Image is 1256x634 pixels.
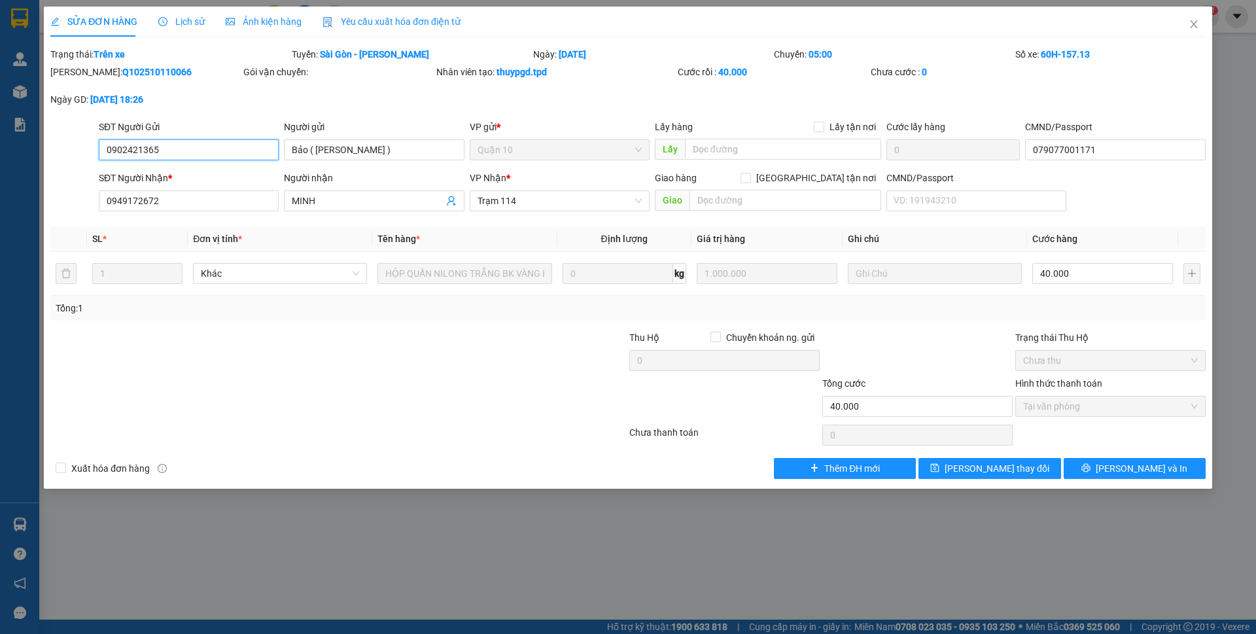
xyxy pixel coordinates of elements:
[377,234,420,244] span: Tên hàng
[320,49,429,60] b: Sài Gòn - [PERSON_NAME]
[1041,49,1090,60] b: 60H-157.13
[158,16,205,27] span: Lịch sử
[50,16,137,27] span: SỬA ĐƠN HÀNG
[1081,463,1090,474] span: printer
[922,67,927,77] b: 0
[323,17,333,27] img: icon
[158,17,167,26] span: clock-circle
[193,234,242,244] span: Đơn vị tính
[497,67,547,77] b: thuypgd.tpd
[446,196,457,206] span: user-add
[90,94,143,105] b: [DATE] 18:26
[655,139,685,160] span: Lấy
[50,65,241,79] div: [PERSON_NAME]:
[49,47,290,62] div: Trạng thái:
[918,458,1060,479] button: save[PERSON_NAME] thay đổi
[1183,263,1200,284] button: plus
[1015,378,1102,389] label: Hình thức thanh toán
[886,139,1020,160] input: Cước lấy hàng
[824,461,880,476] span: Thêm ĐH mới
[721,330,820,345] span: Chuyển khoản ng. gửi
[284,171,464,185] div: Người nhận
[871,65,1061,79] div: Chưa cước :
[773,47,1014,62] div: Chuyến:
[822,378,865,389] span: Tổng cước
[99,120,279,134] div: SĐT Người Gửi
[628,425,821,448] div: Chưa thanh toán
[559,49,586,60] b: [DATE]
[532,47,773,62] div: Ngày:
[158,464,167,473] span: info-circle
[201,264,359,283] span: Khác
[284,120,464,134] div: Người gửi
[226,17,235,26] span: picture
[226,16,302,27] span: Ảnh kiện hàng
[56,301,485,315] div: Tổng: 1
[1015,330,1206,345] div: Trạng thái Thu Hộ
[50,17,60,26] span: edit
[1014,47,1207,62] div: Số xe:
[436,65,675,79] div: Nhân viên tạo:
[718,67,747,77] b: 40.000
[697,234,745,244] span: Giá trị hàng
[655,173,697,183] span: Giao hàng
[848,263,1022,284] input: Ghi Chú
[1064,458,1206,479] button: printer[PERSON_NAME] và In
[930,463,939,474] span: save
[689,190,881,211] input: Dọc đường
[1096,461,1187,476] span: [PERSON_NAME] và In
[945,461,1049,476] span: [PERSON_NAME] thay đổi
[50,92,241,107] div: Ngày GD:
[1032,234,1077,244] span: Cước hàng
[1023,351,1198,370] span: Chưa thu
[1025,120,1205,134] div: CMND/Passport
[843,226,1027,252] th: Ghi chú
[697,263,837,284] input: 0
[1176,7,1212,43] button: Close
[66,461,155,476] span: Xuất hóa đơn hàng
[94,49,125,60] b: Trên xe
[810,463,819,474] span: plus
[1189,19,1199,29] span: close
[290,47,532,62] div: Tuyến:
[323,16,461,27] span: Yêu cầu xuất hóa đơn điện tử
[478,140,642,160] span: Quận 10
[774,458,916,479] button: plusThêm ĐH mới
[243,65,434,79] div: Gói vận chuyển:
[824,120,881,134] span: Lấy tận nơi
[122,67,192,77] b: Q102510110066
[678,65,868,79] div: Cước rồi :
[886,122,945,132] label: Cước lấy hàng
[470,173,506,183] span: VP Nhận
[655,190,689,211] span: Giao
[470,120,650,134] div: VP gửi
[685,139,881,160] input: Dọc đường
[601,234,648,244] span: Định lượng
[478,191,642,211] span: Trạm 114
[99,171,279,185] div: SĐT Người Nhận
[809,49,832,60] b: 05:00
[1023,396,1198,416] span: Tại văn phòng
[673,263,686,284] span: kg
[629,332,659,343] span: Thu Hộ
[56,263,77,284] button: delete
[377,263,551,284] input: VD: Bàn, Ghế
[655,122,693,132] span: Lấy hàng
[92,234,103,244] span: SL
[886,171,1066,185] div: CMND/Passport
[751,171,881,185] span: [GEOGRAPHIC_DATA] tận nơi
